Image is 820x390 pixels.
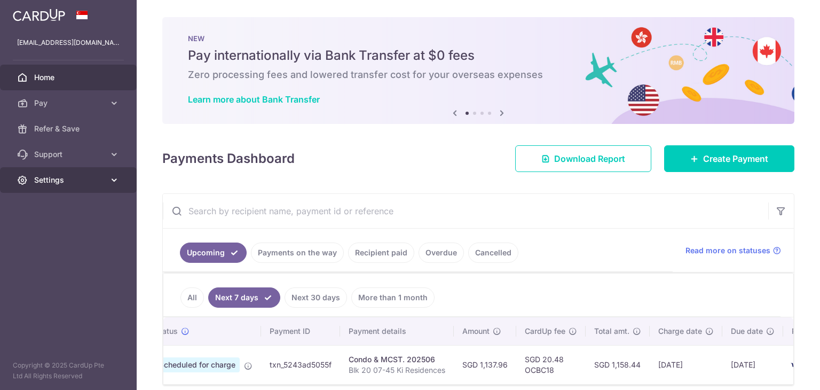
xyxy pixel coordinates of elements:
[525,326,565,337] span: CardUp fee
[261,317,340,345] th: Payment ID
[594,326,629,337] span: Total amt.
[180,287,204,308] a: All
[163,194,768,228] input: Search by recipient name, payment id or reference
[13,9,65,21] img: CardUp
[650,345,722,384] td: [DATE]
[731,326,763,337] span: Due date
[34,123,105,134] span: Refer & Save
[188,34,769,43] p: NEW
[180,243,247,263] a: Upcoming
[703,152,768,165] span: Create Payment
[155,357,240,372] span: Scheduled for charge
[188,94,320,105] a: Learn more about Bank Transfer
[351,287,435,308] a: More than 1 month
[340,317,454,345] th: Payment details
[34,98,105,108] span: Pay
[285,287,347,308] a: Next 30 days
[685,245,781,256] a: Read more on statuses
[155,326,178,337] span: Status
[658,326,702,337] span: Charge date
[349,354,445,365] div: Condo & MCST. 202506
[261,345,340,384] td: txn_5243ad5055f
[462,326,490,337] span: Amount
[251,243,344,263] a: Payments on the way
[34,149,105,160] span: Support
[34,72,105,83] span: Home
[188,47,769,64] h5: Pay internationally via Bank Transfer at $0 fees
[419,243,464,263] a: Overdue
[17,37,120,48] p: [EMAIL_ADDRESS][DOMAIN_NAME]
[454,345,516,384] td: SGD 1,137.96
[349,365,445,376] p: Blk 20 07-45 Ki Residences
[786,358,808,371] img: Bank Card
[34,175,105,185] span: Settings
[208,287,280,308] a: Next 7 days
[162,149,295,168] h4: Payments Dashboard
[515,145,651,172] a: Download Report
[188,68,769,81] h6: Zero processing fees and lowered transfer cost for your overseas expenses
[685,245,770,256] span: Read more on statuses
[348,243,414,263] a: Recipient paid
[468,243,518,263] a: Cancelled
[586,345,650,384] td: SGD 1,158.44
[722,345,783,384] td: [DATE]
[554,152,625,165] span: Download Report
[162,17,794,124] img: Bank transfer banner
[516,345,586,384] td: SGD 20.48 OCBC18
[664,145,794,172] a: Create Payment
